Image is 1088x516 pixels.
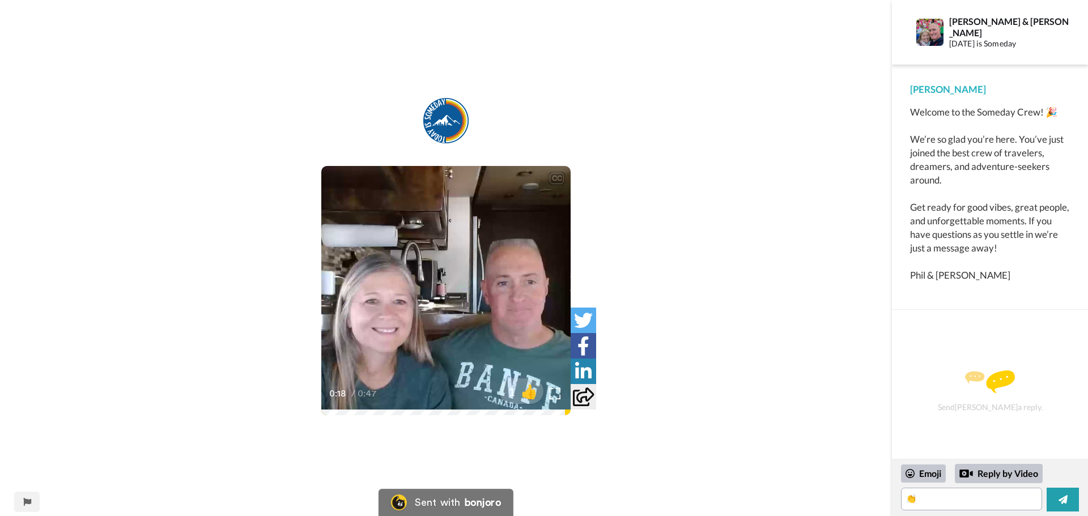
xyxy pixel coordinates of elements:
span: 1 [499,383,515,399]
div: CC [550,173,564,184]
img: c1c4fd49-a325-401c-9f50-314d08bb0e7a [423,98,469,143]
div: bonjoro [465,497,501,508]
img: Profile Image [916,19,943,46]
img: message.svg [965,370,1015,393]
div: [DATE] is Someday [949,39,1069,49]
span: 0:18 [329,387,349,400]
span: / [351,387,355,400]
div: Send [PERSON_NAME] a reply. [907,330,1073,453]
div: Sent with [415,497,460,508]
div: [PERSON_NAME] & [PERSON_NAME] [949,16,1069,37]
div: [PERSON_NAME] [910,83,1070,96]
div: Emoji [901,464,946,483]
button: 1👍 [499,378,543,404]
span: 👍 [515,382,543,400]
textarea: 👏 [901,488,1042,510]
a: Bonjoro LogoSent withbonjoro [379,489,513,516]
div: Reply by Video [959,467,973,480]
span: 0:47 [358,387,377,400]
div: Welcome to the Someday Crew! 🎉 We’re so glad you’re here. You’ve just joined the best crew of tra... [910,105,1070,282]
img: Bonjoro Logo [391,494,407,510]
div: Reply by Video [955,464,1043,483]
